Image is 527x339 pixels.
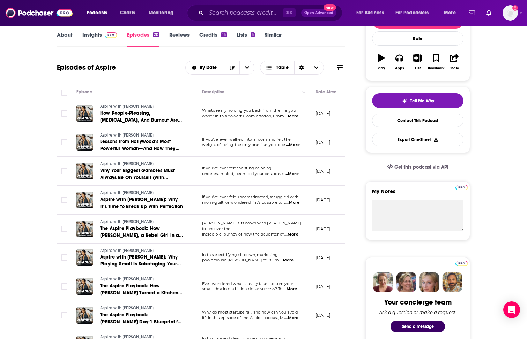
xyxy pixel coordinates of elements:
[410,98,434,104] span: Tell Me Why
[100,110,183,137] span: How People-Pleasing, [MEDICAL_DATA], And Burnout Are Actually Trauma Responses With Dr. Thema
[455,184,468,190] a: Pro website
[285,200,299,206] span: ...More
[455,185,468,190] img: Podchaser Pro
[76,88,92,96] div: Episode
[396,272,416,292] img: Barbara Profile
[283,8,296,17] span: ⌘ K
[428,66,444,70] div: Bookmark
[100,161,154,166] span: Aspire with [PERSON_NAME]
[284,315,298,321] span: ...More
[372,93,463,108] button: tell me why sparkleTell Me Why
[202,257,279,262] span: powerhouse [PERSON_NAME] tells Em
[316,88,337,96] div: Date Aired
[100,190,154,195] span: Aspire with [PERSON_NAME]
[372,133,463,146] button: Export One-Sheet
[221,32,227,37] div: 15
[439,7,465,18] button: open menu
[82,31,117,47] a: InsightsPodchaser Pro
[100,197,183,209] span: Aspire with [PERSON_NAME]: Why It’s Time to Break Up with Perfection
[444,8,456,18] span: More
[202,232,284,237] span: incredible journey of how the daughter of
[419,272,439,292] img: Jules Profile
[185,61,255,75] h2: Choose List sort
[503,5,518,21] span: Logged in as E_Looks
[202,310,298,315] span: Why do most startups fail, and how can you avoid
[87,8,107,18] span: Podcasts
[61,283,67,290] span: Toggle select row
[100,219,184,225] a: Aspire with [PERSON_NAME]
[202,88,224,96] div: Description
[378,66,385,70] div: Play
[225,61,239,74] button: Sort Direction
[316,197,331,203] p: [DATE]
[450,66,459,70] div: Share
[280,257,294,263] span: ...More
[100,248,184,254] a: Aspire with [PERSON_NAME]
[200,65,219,70] span: By Date
[120,8,135,18] span: Charts
[372,114,463,127] a: Contact This Podcast
[391,321,445,332] button: Send a message
[100,306,154,310] span: Aspire with [PERSON_NAME]
[202,137,291,142] span: If you’ve ever walked into a room and felt the
[202,286,283,291] span: small idea into a billion-dollar success? To
[57,31,73,47] a: About
[57,63,116,72] h1: Episodes of Aspire
[202,165,272,170] span: If you’ve ever felt the sting of being
[391,7,439,18] button: open menu
[202,142,285,147] span: weight of being the only one like you, que
[100,277,154,282] span: Aspire with [PERSON_NAME]
[100,248,154,253] span: Aspire with [PERSON_NAME]
[356,8,384,18] span: For Business
[82,7,116,18] button: open menu
[127,31,159,47] a: Episodes20
[284,232,298,237] span: ...More
[6,6,73,20] img: Podchaser - Follow, Share and Rate Podcasts
[442,272,462,292] img: Jon Profile
[402,98,407,104] img: tell me why sparkle
[202,171,284,176] span: underestimated, been told your best ideas
[100,132,184,139] a: Aspire with [PERSON_NAME]
[116,7,139,18] a: Charts
[415,66,421,70] div: List
[260,61,324,75] h2: Choose View
[316,226,331,232] p: [DATE]
[100,133,154,138] span: Aspire with [PERSON_NAME]
[199,31,227,47] a: Credits15
[324,4,336,11] span: New
[284,114,298,119] span: ...More
[283,286,297,292] span: ...More
[61,312,67,318] span: Toggle select row
[301,9,336,17] button: Open AdvancedNew
[294,61,309,74] div: Sort Direction
[100,312,183,339] span: The Aspire Playbook: [PERSON_NAME] Day-1 Blueprint for Startup Success and How AI is Changing Ent...
[202,281,293,286] span: Ever wondered what it really takes to turn your
[316,255,331,261] p: [DATE]
[100,110,184,124] a: How People-Pleasing, [MEDICAL_DATA], And Burnout Are Actually Trauma Responses With Dr. Thema
[316,284,331,290] p: [DATE]
[169,31,190,47] a: Reviews
[316,139,331,145] p: [DATE]
[206,7,283,18] input: Search podcasts, credits, & more...
[251,32,255,37] div: 5
[503,301,520,318] div: Open Intercom Messenger
[503,5,518,21] button: Show profile menu
[100,161,184,167] a: Aspire with [PERSON_NAME]
[202,315,284,320] span: it? In this episode of the Aspire podcast, M
[265,31,282,47] a: Similar
[100,103,184,110] a: Aspire with [PERSON_NAME]
[316,110,331,116] p: [DATE]
[149,8,173,18] span: Monitoring
[372,188,463,200] label: My Notes
[351,7,393,18] button: open menu
[202,200,285,205] span: mom-guilt, or wondered if it's possible to t
[100,283,184,296] a: The Aspire Playbook: How [PERSON_NAME] Turned a Kitchen Experiment into a Billion-[PERSON_NAME]
[202,252,278,257] span: In this electrifying sit-down, marketing
[202,108,296,113] span: What’s really holding you back from the life you
[202,194,299,199] span: If you've ever felt underestimated, struggled with
[61,254,67,261] span: Toggle select row
[61,226,67,232] span: Toggle select row
[100,167,184,181] a: Why Your Biggest Gambles Must Always Be On Yourself (with [PERSON_NAME])
[445,49,463,75] button: Share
